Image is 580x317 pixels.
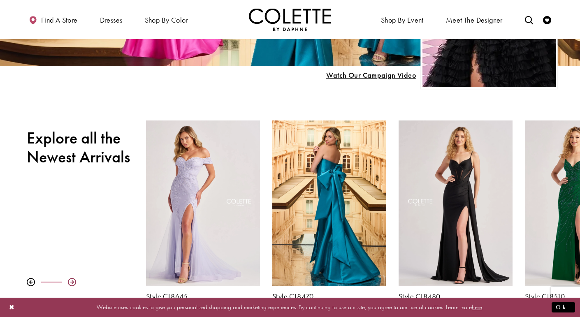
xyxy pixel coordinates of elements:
[541,8,553,31] a: Check Wishlist
[5,300,19,315] button: Close Dialog
[27,8,79,31] a: Find a store
[472,303,482,311] a: here
[249,8,331,31] img: Colette by Daphne
[59,302,521,313] p: Website uses cookies to give you personalized shopping and marketing experiences. By continuing t...
[146,120,260,286] a: Visit Colette by Daphne Style No. CL8645 Page
[326,71,416,79] span: Play Slide #15 Video
[98,8,125,31] span: Dresses
[399,292,513,301] a: Style CL8480
[41,16,78,24] span: Find a store
[266,114,392,307] div: Colette by Daphne Style No. CL8470
[27,129,134,167] h2: Explore all the Newest Arrivals
[143,8,190,31] span: Shop by color
[100,16,123,24] span: Dresses
[392,114,519,307] div: Colette by Daphne Style No. CL8480
[272,120,386,286] a: Visit Colette by Daphne Style No. CL8470 Page
[552,302,575,312] button: Submit Dialog
[145,16,188,24] span: Shop by color
[381,16,424,24] span: Shop By Event
[249,8,331,31] a: Visit Home Page
[272,292,386,301] a: Style CL8470
[399,120,513,286] a: Visit Colette by Daphne Style No. CL8480 Page
[146,292,260,301] a: Style CL8645
[444,8,505,31] a: Meet the designer
[379,8,426,31] span: Shop By Event
[140,114,266,307] div: Colette by Daphne Style No. CL8645
[446,16,503,24] span: Meet the designer
[523,8,535,31] a: Toggle search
